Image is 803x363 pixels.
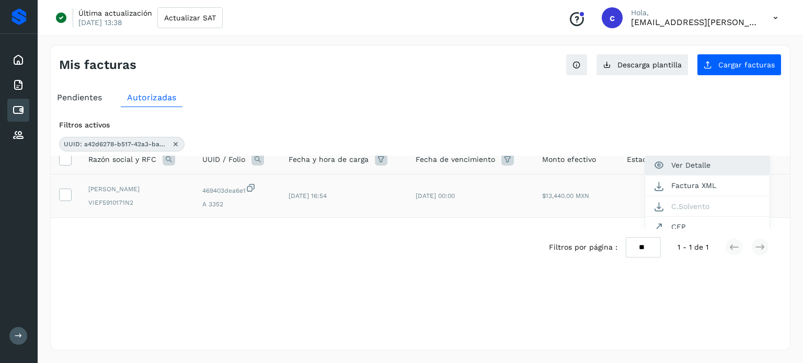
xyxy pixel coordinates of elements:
[645,175,770,196] button: Factura XML
[645,155,770,175] button: Ver Detalle
[7,124,29,147] div: Proveedores
[645,217,770,237] button: CEP
[7,74,29,97] div: Facturas
[645,196,770,217] button: C.Solvento
[7,99,29,122] div: Cuentas por pagar
[7,49,29,72] div: Inicio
